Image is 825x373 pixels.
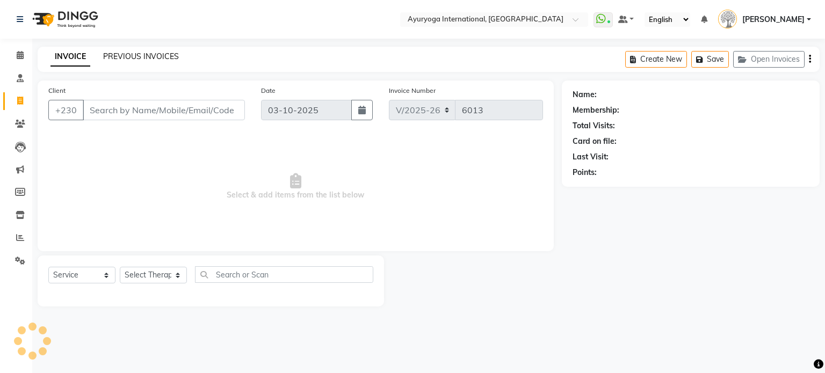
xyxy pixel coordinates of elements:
[48,133,543,240] span: Select & add items from the list below
[691,51,729,68] button: Save
[573,89,597,100] div: Name:
[50,47,90,67] a: INVOICE
[261,86,276,96] label: Date
[625,51,687,68] button: Create New
[195,266,373,283] input: Search or Scan
[48,86,66,96] label: Client
[573,151,609,163] div: Last Visit:
[389,86,436,96] label: Invoice Number
[83,100,245,120] input: Search by Name/Mobile/Email/Code
[573,120,615,131] div: Total Visits:
[573,167,597,178] div: Points:
[103,52,179,61] a: PREVIOUS INVOICES
[733,51,805,68] button: Open Invoices
[27,4,101,34] img: logo
[718,10,737,28] img: Dr ADARSH THAIKKADATH
[573,105,619,116] div: Membership:
[742,14,805,25] span: [PERSON_NAME]
[48,100,84,120] button: +230
[573,136,617,147] div: Card on file:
